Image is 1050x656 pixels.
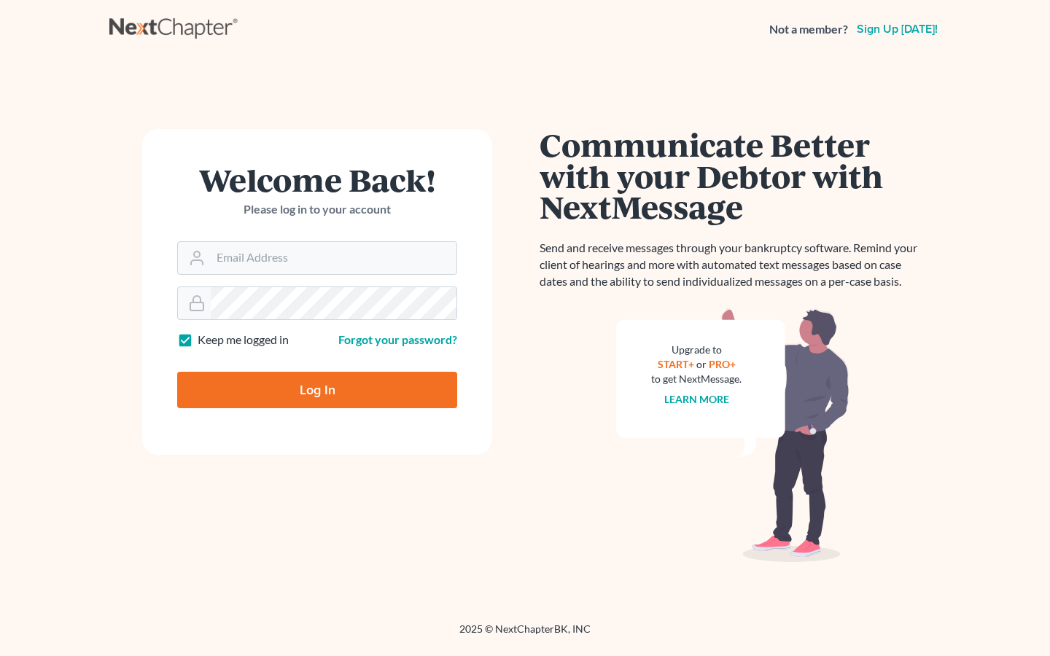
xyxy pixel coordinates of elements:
a: Forgot your password? [338,332,457,346]
strong: Not a member? [769,21,848,38]
a: Sign up [DATE]! [854,23,941,35]
a: Learn more [664,393,729,405]
h1: Welcome Back! [177,164,457,195]
div: Upgrade to [651,343,742,357]
div: 2025 © NextChapterBK, INC [109,622,941,648]
input: Email Address [211,242,456,274]
img: nextmessage_bg-59042aed3d76b12b5cd301f8e5b87938c9018125f34e5fa2b7a6b67550977c72.svg [616,308,849,563]
p: Send and receive messages through your bankruptcy software. Remind your client of hearings and mo... [540,240,926,290]
input: Log In [177,372,457,408]
a: START+ [658,358,694,370]
a: PRO+ [709,358,736,370]
span: or [696,358,707,370]
h1: Communicate Better with your Debtor with NextMessage [540,129,926,222]
p: Please log in to your account [177,201,457,218]
div: to get NextMessage. [651,372,742,386]
label: Keep me logged in [198,332,289,348]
